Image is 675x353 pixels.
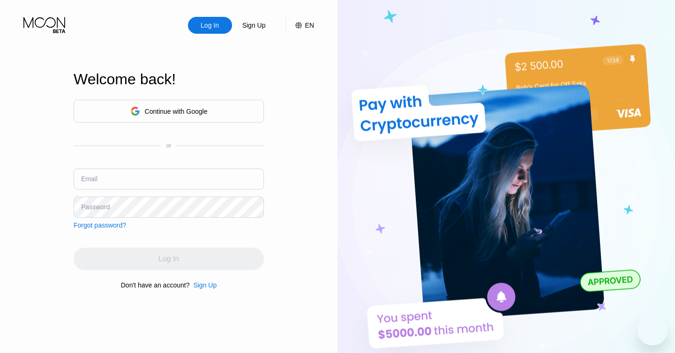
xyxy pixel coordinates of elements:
div: Continue with Google [145,108,208,115]
div: Sign Up [193,281,217,289]
div: Don't have an account? [121,281,190,289]
div: Email [81,175,97,183]
div: or [166,142,172,149]
div: Sign Up [232,17,276,34]
div: Forgot password? [74,221,126,229]
div: Log In [200,21,220,30]
div: Continue with Google [74,100,264,123]
iframe: 启动消息传送窗口的按钮 [637,316,667,346]
div: Welcome back! [74,71,264,88]
div: Sign Up [241,21,267,30]
div: Sign Up [189,281,217,289]
div: Password [81,203,110,211]
div: EN [285,17,314,34]
div: EN [305,22,314,29]
div: Log In [188,17,232,34]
